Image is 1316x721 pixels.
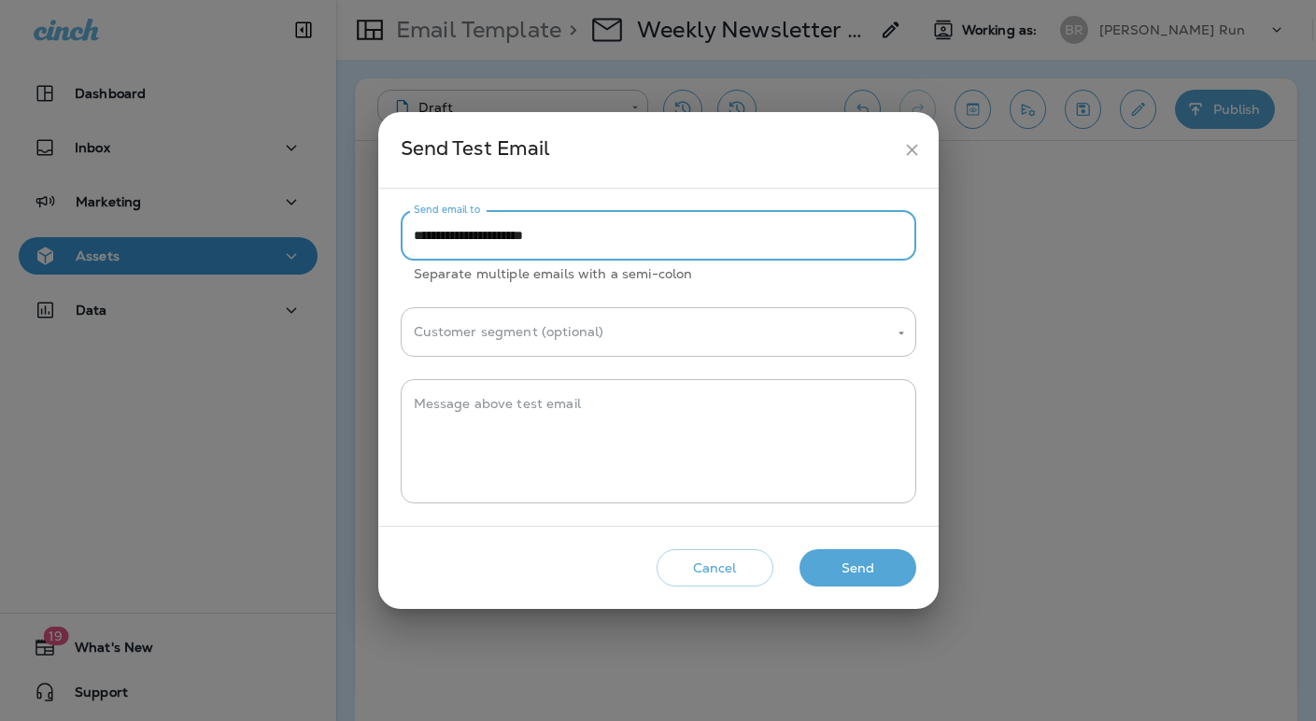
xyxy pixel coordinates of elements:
button: close [895,133,929,167]
div: Send Test Email [401,133,895,167]
p: Separate multiple emails with a semi-colon [414,263,903,285]
label: Send email to [414,203,480,217]
button: Open [893,325,910,342]
button: Send [800,549,916,587]
button: Cancel [657,549,773,587]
